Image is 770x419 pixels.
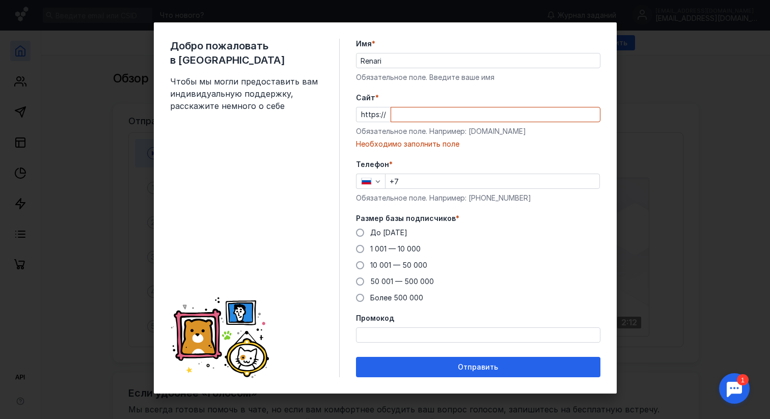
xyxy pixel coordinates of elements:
[23,6,35,17] div: 1
[356,93,375,103] span: Cайт
[356,159,389,170] span: Телефон
[370,244,421,253] span: 1 001 — 10 000
[356,313,394,323] span: Промокод
[370,228,407,237] span: До [DATE]
[356,213,456,224] span: Размер базы подписчиков
[356,193,600,203] div: Обязательное поле. Например: [PHONE_NUMBER]
[170,39,323,67] span: Добро пожаловать в [GEOGRAPHIC_DATA]
[370,277,434,286] span: 50 001 — 500 000
[356,139,600,149] div: Необходимо заполнить поле
[356,39,372,49] span: Имя
[370,261,427,269] span: 10 001 — 50 000
[356,126,600,136] div: Обязательное поле. Например: [DOMAIN_NAME]
[170,75,323,112] span: Чтобы мы могли предоставить вам индивидуальную поддержку, расскажите немного о себе
[370,293,423,302] span: Более 500 000
[356,72,600,82] div: Обязательное поле. Введите ваше имя
[356,357,600,377] button: Отправить
[458,363,498,372] span: Отправить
